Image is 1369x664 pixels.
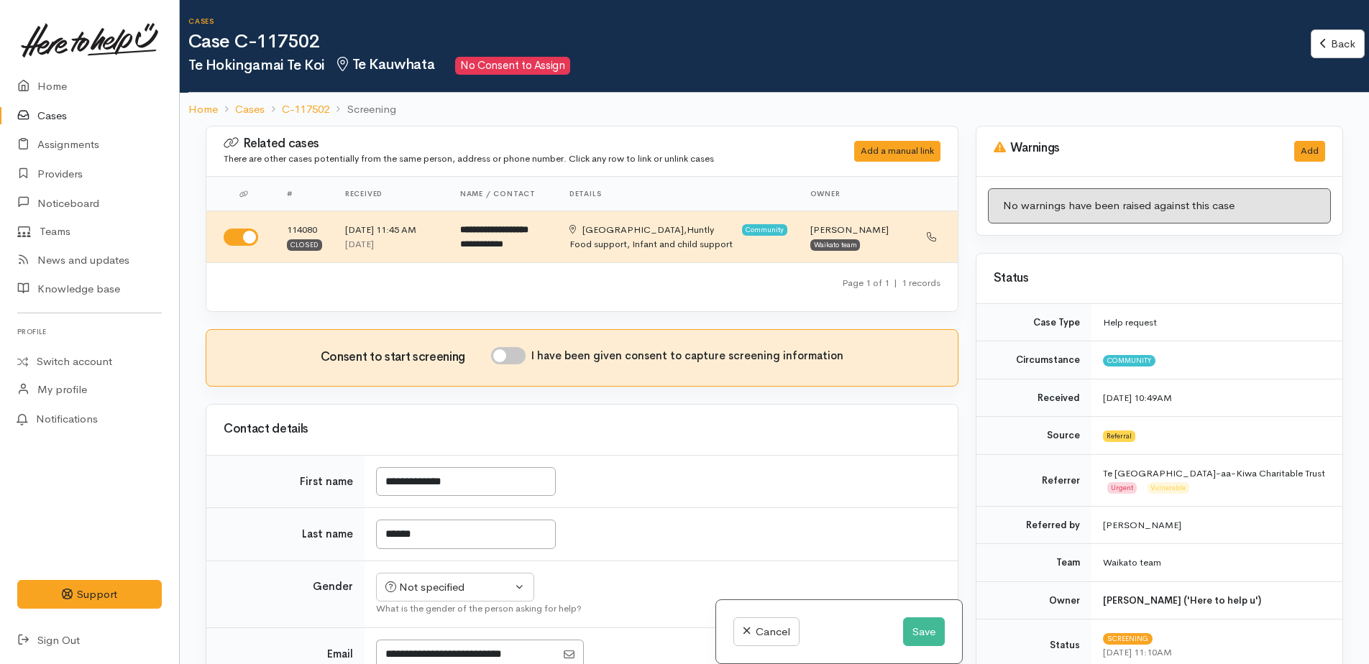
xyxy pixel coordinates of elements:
[742,224,787,236] span: Community
[224,137,818,151] h3: Related cases
[810,239,861,251] div: Waikato team
[1311,29,1365,59] a: Back
[235,101,265,118] a: Cases
[327,646,353,663] label: Email
[17,322,162,341] h6: Profile
[1103,355,1155,366] span: Community
[1103,556,1161,568] span: Waikato team
[1103,430,1135,442] span: Referral
[224,423,940,436] h3: Contact details
[1103,392,1172,404] time: [DATE] 10:49AM
[224,152,714,165] small: There are other cases potentially from the same person, address or phone number. Click any row to...
[334,177,449,211] th: Received
[345,238,374,250] time: [DATE]
[976,304,1091,341] td: Case Type
[188,101,218,118] a: Home
[180,93,1369,126] nav: breadcrumb
[976,454,1091,506] td: Referrer
[976,417,1091,455] td: Source
[385,579,512,596] div: Not specified
[799,177,911,211] th: Owner
[188,57,1311,75] h2: Te Hokingamai Te Koi
[976,506,1091,544] td: Referred by
[810,223,899,237] div: [PERSON_NAME]
[17,580,162,609] button: Support
[569,223,715,237] div: Huntly
[321,351,491,364] h3: Consent to start screening
[582,223,687,236] span: [GEOGRAPHIC_DATA],
[994,272,1325,285] h3: Status
[531,348,843,364] label: I have been given consent to capture screening information
[854,141,940,162] div: Add a manual link
[329,101,395,118] li: Screening
[188,17,1311,25] h6: Cases
[334,55,434,73] span: Te Kauwhata
[976,341,1091,379] td: Circumstance
[287,239,322,251] div: Closed
[1091,304,1342,341] td: Help request
[1294,141,1325,162] button: Add
[988,188,1331,223] div: No warnings have been raised against this case
[282,101,329,118] a: C-117502
[903,617,945,647] button: Save
[376,573,534,602] button: Not specified
[976,581,1091,619] td: Owner
[558,177,799,211] th: Details
[1103,645,1325,660] div: [DATE] 11:10AM
[976,544,1091,582] td: Team
[733,617,799,647] a: Cancel
[569,237,787,252] div: Food support, Infant and child support
[976,379,1091,417] td: Received
[1091,454,1342,506] td: Te [GEOGRAPHIC_DATA]-aa-Kiwa Charitable Trust
[1148,482,1190,494] span: Vulnerable
[376,601,940,616] div: What is the gender of the person asking for help?
[302,526,353,543] label: Last name
[275,177,334,211] th: #
[1107,482,1137,494] span: Urgent
[345,223,437,237] div: [DATE] 11:45 AM
[994,141,1277,155] h3: Warnings
[842,277,940,289] small: Page 1 of 1 1 records
[275,211,334,263] td: 114080
[894,277,897,289] span: |
[300,474,353,490] label: First name
[1103,594,1261,607] b: [PERSON_NAME] ('Here to help u')
[313,578,353,595] label: Gender
[449,177,558,211] th: Name / contact
[455,57,570,75] span: No Consent to Assign
[1103,633,1153,645] span: Screening
[188,32,1311,52] h1: Case C-117502
[1091,506,1342,544] td: [PERSON_NAME]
